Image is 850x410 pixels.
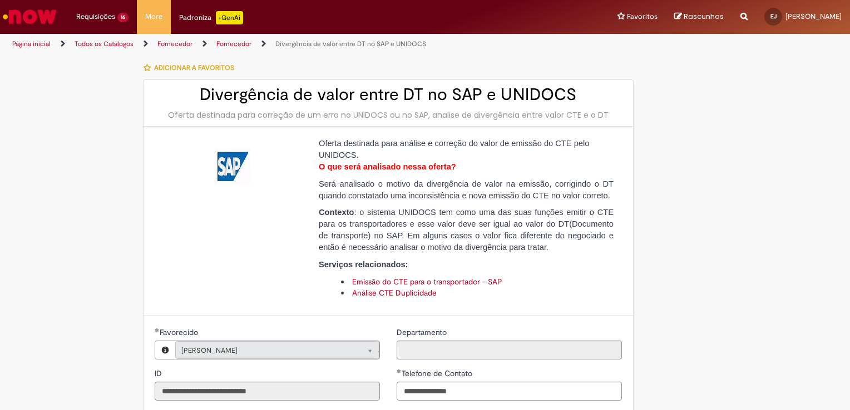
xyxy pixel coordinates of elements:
p: : o sistema UNIDOCS tem como uma das suas funções emitir o CTE para os transportadores e esse val... [319,207,614,253]
span: Somente leitura - Departamento [397,327,449,337]
input: ID [155,382,380,401]
img: Divergência de valor entre DT no SAP e UNIDOCS [215,149,250,184]
span: [PERSON_NAME] [181,342,351,359]
a: Fornecedor [216,39,251,48]
a: Divergência de valor entre DT no SAP e UNIDOCS [275,39,426,48]
label: Somente leitura - Departamento [397,327,449,338]
a: Rascunhos [674,12,724,22]
span: Favoritos [627,11,658,22]
div: Oferta destinada para correção de um erro no UNIDOCS ou no SAP, analise de divergência entre valo... [155,109,622,121]
span: O que será analisado nessa oferta? [319,162,456,171]
span: Rascunhos [684,11,724,22]
span: Telefone de Contato [402,368,475,378]
p: Será analisado o motivo da divergência de valor na emissão, corrigindo o DT quando constatado uma... [319,178,614,202]
label: Somente leitura - Necessários - Favorecido [155,327,200,338]
button: Adicionar a Favoritos [143,56,240,79]
a: Página inicial [12,39,51,48]
strong: Contexto [319,208,354,217]
a: Todos os Catálogos [75,39,134,48]
a: Análise CTE Duplicidade [352,288,437,298]
span: More [145,11,162,22]
img: ServiceNow [1,6,58,28]
span: Adicionar a Favoritos [154,63,234,72]
p: Oferta destinada para análise e correção do valor de emissão do CTE pelo UNIDOCS. [319,139,589,159]
h2: Divergência de valor entre DT no SAP e UNIDOCS [155,86,622,104]
span: Requisições [76,11,115,22]
span: Necessários - Favorecido [160,327,200,337]
strong: Serviços relacionados: [319,260,408,269]
input: Departamento [397,341,622,359]
span: [PERSON_NAME] [785,12,842,21]
span: Obrigatório Preenchido [397,369,402,373]
a: [PERSON_NAME]Limpar campo Favorecido [175,341,379,359]
input: Telefone de Contato [397,382,622,401]
label: Somente leitura - ID [155,368,164,379]
span: 16 [117,13,129,22]
span: Obrigatório Preenchido [155,328,160,332]
div: Padroniza [179,11,243,24]
a: Emissão do CTE para o transportador - SAP [352,277,502,287]
a: Fornecedor [157,39,192,48]
ul: Trilhas de página [8,34,559,54]
button: Favorecido, Visualizar este registro Edgard Augusto da Costa Junior [155,341,175,359]
span: EJ [770,13,777,20]
p: +GenAi [216,11,243,24]
span: Somente leitura - ID [155,368,164,378]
